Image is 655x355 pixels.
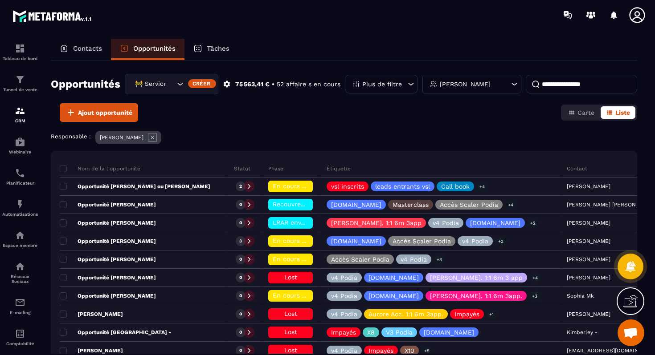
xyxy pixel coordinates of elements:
[133,79,166,89] span: 🚧 Service Client
[567,165,587,172] p: Contact
[577,109,594,116] span: Carte
[60,103,138,122] button: Ajout opportunité
[618,319,644,346] a: Ouvrir le chat
[15,168,25,178] img: scheduler
[133,44,176,52] p: Opportunités
[505,200,516,210] p: +4
[2,87,38,92] p: Tunnel de vente
[60,219,156,226] p: Opportunité [PERSON_NAME]
[51,133,91,140] p: Responsable :
[284,274,297,281] span: Lost
[166,79,175,89] input: Search for option
[60,274,156,281] p: Opportunité [PERSON_NAME]
[2,322,38,353] a: accountantaccountantComptabilité
[331,274,357,281] p: v4 Podia
[331,329,356,335] p: Impayés
[60,292,156,299] p: Opportunité [PERSON_NAME]
[327,165,351,172] p: Étiquette
[15,328,25,339] img: accountant
[239,202,242,208] p: 0
[78,108,132,117] span: Ajout opportunité
[368,274,419,281] p: [DOMAIN_NAME]
[60,347,123,354] p: [PERSON_NAME]
[239,293,242,299] p: 0
[430,274,523,281] p: [PERSON_NAME]. 1:1 6m 3 app
[440,202,498,208] p: Accès Scaler Podia
[284,310,297,317] span: Lost
[331,256,389,262] p: Accès Scaler Podia
[2,274,38,284] p: Réseaux Sociaux
[2,118,38,123] p: CRM
[239,311,242,317] p: 0
[60,256,156,263] p: Opportunité [PERSON_NAME]
[272,80,274,89] p: •
[15,43,25,54] img: formation
[331,347,357,354] p: v4 Podia
[239,256,242,262] p: 0
[2,149,38,154] p: Webinaire
[401,256,427,262] p: v4 Podia
[15,297,25,308] img: email
[15,105,25,116] img: formation
[15,261,25,272] img: social-network
[441,183,470,190] p: Call book
[60,238,156,245] p: Opportunité [PERSON_NAME]
[433,220,459,226] p: v4 Podia
[331,238,381,244] p: [DOMAIN_NAME]
[2,223,38,254] a: automationsautomationsEspace membre
[239,220,242,226] p: 0
[15,74,25,85] img: formation
[405,347,414,354] p: X10
[277,80,340,89] p: 52 affaire s en cours
[393,202,429,208] p: Masterclass
[2,310,38,315] p: E-mailing
[368,293,419,299] p: [DOMAIN_NAME]
[273,292,354,299] span: En cours de régularisation
[462,238,488,244] p: v4 Podia
[2,254,38,290] a: social-networksocial-networkRéseaux Sociaux
[331,220,422,226] p: [PERSON_NAME]. 1:1 6m 3app
[60,165,140,172] p: Nom de la l'opportunité
[529,291,540,301] p: +3
[440,81,491,87] p: [PERSON_NAME]
[2,181,38,186] p: Planificateur
[239,329,242,335] p: 0
[563,106,600,119] button: Carte
[424,329,474,335] p: [DOMAIN_NAME]
[2,56,38,61] p: Tableau de bord
[188,79,216,88] div: Créer
[2,99,38,130] a: formationformationCRM
[367,329,375,335] p: X8
[331,202,381,208] p: [DOMAIN_NAME]
[331,293,357,299] p: v4 Podia
[51,75,120,93] h2: Opportunités
[495,237,507,246] p: +2
[362,81,402,87] p: Plus de filtre
[239,274,242,281] p: 0
[331,183,364,190] p: vsl inscrits
[470,220,520,226] p: [DOMAIN_NAME]
[386,329,413,335] p: V3 Podia
[2,341,38,346] p: Comptabilité
[601,106,635,119] button: Liste
[2,161,38,192] a: schedulerschedulerPlanificateur
[60,183,210,190] p: Opportunité [PERSON_NAME] ou [PERSON_NAME]
[2,36,38,68] a: formationformationTableau de bord
[368,311,443,317] p: Aurore Acc. 1:1 6m 3app.
[60,201,156,208] p: Opportunité [PERSON_NAME]
[2,290,38,322] a: emailemailE-mailing
[184,39,238,60] a: Tâches
[284,328,297,335] span: Lost
[273,201,317,208] span: Recouvrement
[273,255,354,262] span: En cours de régularisation
[15,137,25,147] img: automations
[207,44,229,52] p: Tâches
[239,347,242,354] p: 0
[529,273,541,282] p: +4
[375,183,430,190] p: leads entrants vsl
[434,255,445,264] p: +3
[268,165,283,172] p: Phase
[125,74,218,94] div: Search for option
[273,182,354,190] span: En cours de régularisation
[393,238,451,244] p: Accès Scaler Podia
